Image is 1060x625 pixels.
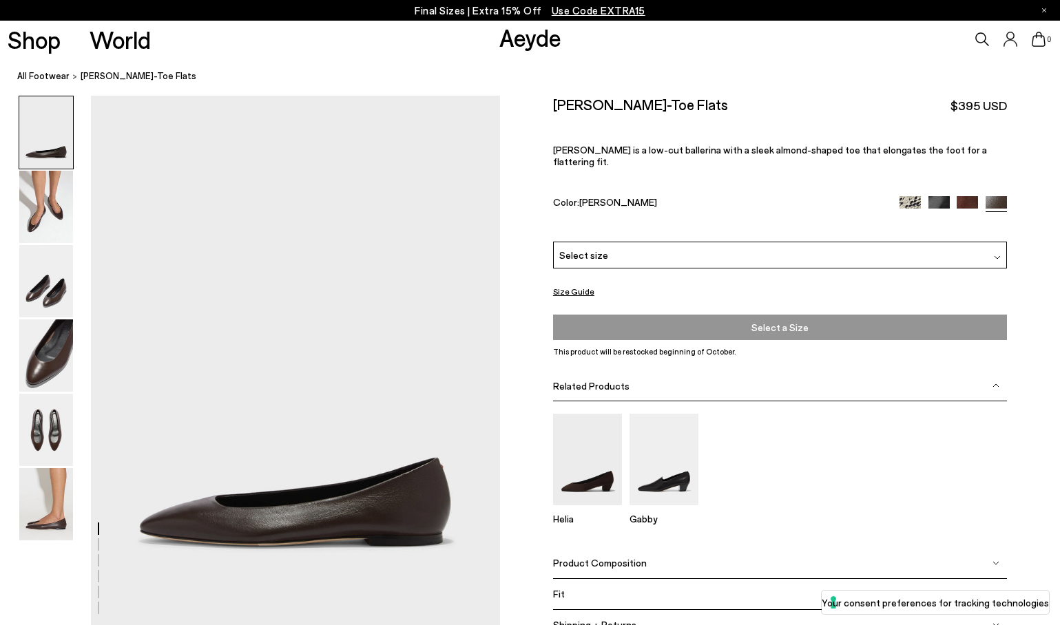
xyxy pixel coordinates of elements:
h2: [PERSON_NAME]-Toe Flats [553,96,728,113]
span: Navigate to /collections/ss25-final-sizes [552,4,645,17]
span: Related Products [553,380,630,392]
span: Product Composition [553,557,647,569]
img: svg%3E [994,254,1001,261]
img: svg%3E [993,382,999,389]
a: Helia Suede Low-Cut Pumps Helia [553,496,622,525]
p: Helia [553,513,622,525]
div: Color: [553,196,885,212]
span: [PERSON_NAME] [579,196,657,208]
p: This product will be restocked beginning of October. [553,346,1007,358]
span: 0 [1046,36,1052,43]
span: Select size [559,248,608,262]
p: Final Sizes | Extra 15% Off [415,2,645,19]
a: World [90,28,151,52]
p: [PERSON_NAME] is a low-cut ballerina with a sleek almond-shaped toe that elongates the foot for a... [553,144,1007,167]
span: [PERSON_NAME]-Toe Flats [81,69,196,83]
span: $395 USD [950,97,1007,114]
button: Select a Size [553,315,1007,340]
img: Ellie Almond-Toe Flats - Image 1 [19,96,73,169]
img: Helia Suede Low-Cut Pumps [553,414,622,505]
img: svg%3E [993,560,999,566]
img: Ellie Almond-Toe Flats - Image 3 [19,245,73,317]
img: Ellie Almond-Toe Flats - Image 6 [19,468,73,540]
span: Fit [553,588,565,600]
a: Aeyde [499,23,561,52]
img: Ellie Almond-Toe Flats - Image 4 [19,319,73,392]
span: Select a Size [557,319,1003,336]
a: Shop [8,28,61,52]
button: Your consent preferences for tracking technologies [822,591,1049,614]
p: Gabby [630,513,698,525]
img: Gabby Almond-Toe Loafers [630,414,698,505]
a: 0 [1032,32,1046,47]
nav: breadcrumb [17,58,1060,96]
label: Your consent preferences for tracking technologies [822,595,1049,610]
a: All Footwear [17,69,70,83]
img: Ellie Almond-Toe Flats - Image 2 [19,171,73,243]
img: Ellie Almond-Toe Flats - Image 5 [19,394,73,466]
button: Size Guide [553,283,594,300]
a: Gabby Almond-Toe Loafers Gabby [630,496,698,525]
